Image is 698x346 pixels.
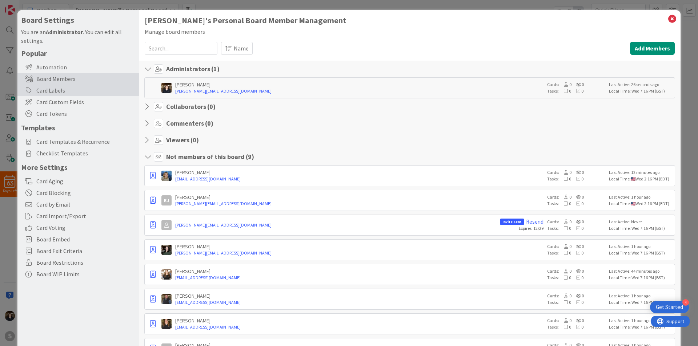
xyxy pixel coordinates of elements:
[571,219,584,224] span: 0
[21,28,135,45] div: You are an . You can edit all settings.
[175,169,543,176] div: [PERSON_NAME]
[234,44,249,53] span: Name
[17,187,139,199] div: Card Blocking
[559,88,571,94] span: 0
[650,301,689,313] div: Open Get Started checklist, remaining modules: 4
[547,274,605,281] div: Tasks:
[682,299,689,306] div: 4
[17,73,139,85] div: Board Members
[175,268,543,274] div: [PERSON_NAME]
[211,65,220,73] span: ( 1 )
[175,274,543,281] a: [EMAIL_ADDRESS][DOMAIN_NAME]
[609,274,673,281] div: Local Time: Wed 7:16 PM (BST)
[559,176,571,182] span: 0
[609,299,673,306] div: Local Time: Wed 7:16 PM (BST)
[175,243,543,250] div: [PERSON_NAME]
[36,98,135,106] span: Card Custom Fields
[166,153,254,161] h4: Not members of this board
[571,275,583,280] span: 0
[547,88,605,94] div: Tasks:
[571,194,584,200] span: 0
[36,149,135,158] span: Checklist Templates
[221,42,253,55] button: Name
[571,244,584,249] span: 0
[526,219,543,225] a: Resend
[559,244,571,249] span: 0
[571,318,584,323] span: 0
[547,176,605,182] div: Tasks:
[175,250,543,256] a: [PERSON_NAME][EMAIL_ADDRESS][DOMAIN_NAME]
[36,223,135,232] span: Card Voting
[17,268,139,280] div: Board WIP Limits
[609,200,673,207] div: Local Time: Wed 2:16 PM (EDT)
[609,324,673,330] div: Local Time: Wed 7:16 PM (BST)
[631,177,635,181] img: us.png
[36,109,135,118] span: Card Tokens
[166,119,213,127] h4: Commenters
[609,81,673,88] div: Last Active: 26 seconds ago
[17,175,139,187] div: Card Aging
[175,222,497,228] a: [PERSON_NAME][EMAIL_ADDRESS][DOMAIN_NAME]
[161,171,172,181] img: MA
[21,123,135,132] h5: Templates
[547,225,605,232] div: Tasks:
[161,195,172,205] div: EJ
[547,219,605,225] div: Cards:
[547,81,605,88] div: Cards:
[145,27,675,36] div: Manage board members
[571,268,584,274] span: 0
[571,324,583,330] span: 0
[519,225,543,232] div: Expires: 12/29
[15,1,33,10] span: Support
[609,194,673,200] div: Last Active: 1 hour ago
[559,194,571,200] span: 0
[17,61,139,73] div: Automation
[559,293,571,298] span: 0
[559,300,571,305] span: 0
[36,247,135,255] span: Board Exit Criteria
[630,42,675,55] button: Add Members
[656,304,683,311] div: Get Started
[571,225,583,231] span: 0
[21,16,135,25] h4: Board Settings
[631,202,635,205] img: us.png
[559,250,571,256] span: 0
[36,200,135,209] span: Card by Email
[166,103,216,111] h4: Collaborators
[571,250,583,256] span: 0
[571,176,583,182] span: 0
[547,317,605,324] div: Cards:
[609,250,673,256] div: Local Time: Wed 7:16 PM (BST)
[609,293,673,299] div: Last Active: 1 hour ago
[161,269,172,280] img: BF
[21,49,135,58] h5: Popular
[145,16,675,25] h1: [PERSON_NAME]'s Personal Board Member Management
[609,176,673,182] div: Local Time: Wed 2:16 PM (EDT)
[175,324,543,330] a: [EMAIL_ADDRESS][DOMAIN_NAME]
[166,136,199,144] h4: Viewers
[571,82,584,87] span: 0
[571,300,583,305] span: 0
[145,42,217,55] input: Search...
[21,163,135,172] h5: More Settings
[571,293,584,298] span: 0
[547,293,605,299] div: Cards:
[559,225,571,231] span: 0
[36,235,135,244] span: Board Embed
[547,200,605,207] div: Tasks:
[175,293,543,299] div: [PERSON_NAME]
[175,317,543,324] div: [PERSON_NAME]
[161,294,172,304] img: CC
[161,245,172,255] img: AB
[547,299,605,306] div: Tasks:
[609,169,673,176] div: Last Active: 12 minutes ago
[559,82,571,87] span: 0
[17,210,139,222] div: Card Import/Export
[547,268,605,274] div: Cards:
[161,319,172,329] img: KP
[609,268,673,274] div: Last Active: 44 minutes ago
[175,200,543,207] a: [PERSON_NAME][EMAIL_ADDRESS][DOMAIN_NAME]
[571,201,583,206] span: 0
[559,201,571,206] span: 0
[609,88,673,94] div: Local Time: Wed 7:16 PM (BST)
